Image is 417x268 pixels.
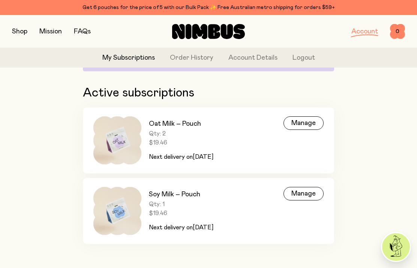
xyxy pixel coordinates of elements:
[12,3,405,12] div: Get 6 pouches for the price of 5 with our Bulk Pack ✨ Free Australian metro shipping for orders $59+
[83,86,334,100] h2: Active subscriptions
[102,53,155,63] a: My Subscriptions
[283,116,324,130] div: Manage
[149,130,213,137] span: Qty: 2
[74,28,91,35] a: FAQs
[283,187,324,200] div: Manage
[83,107,334,173] a: Oat Milk – PouchQty: 2$19.46Next delivery on[DATE]Manage
[228,53,277,63] a: Account Details
[83,178,334,244] a: Soy Milk – PouchQty: 1$19.46Next delivery on[DATE]Manage
[149,200,213,208] span: Qty: 1
[193,154,213,160] span: [DATE]
[39,28,62,35] a: Mission
[149,223,213,232] p: Next delivery on
[390,24,405,39] button: 0
[149,190,213,199] h3: Soy Milk – Pouch
[351,28,378,35] a: Account
[149,139,213,146] span: $19.46
[149,209,213,217] span: $19.46
[149,119,213,128] h3: Oat Milk – Pouch
[193,224,213,230] span: [DATE]
[149,152,213,161] p: Next delivery on
[170,53,213,63] a: Order History
[292,53,315,63] button: Logout
[382,233,410,261] img: agent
